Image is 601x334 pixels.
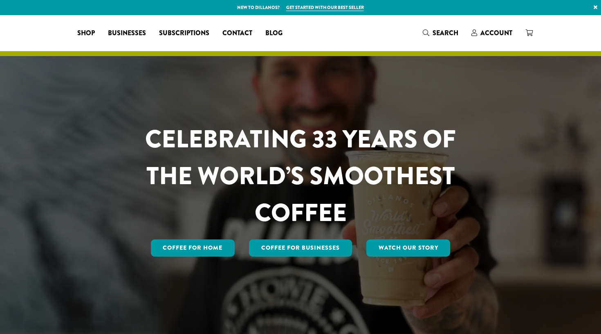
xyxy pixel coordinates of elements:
a: Shop [71,27,101,40]
h1: CELEBRATING 33 YEARS OF THE WORLD’S SMOOTHEST COFFEE [121,121,480,231]
a: Coffee for Home [151,239,235,257]
span: Contact [222,28,252,38]
a: Get started with our best seller [286,4,364,11]
a: Search [416,26,465,40]
span: Shop [77,28,95,38]
span: Blog [265,28,283,38]
a: Coffee For Businesses [249,239,352,257]
span: Account [480,28,512,38]
span: Search [433,28,458,38]
a: Watch Our Story [366,239,451,257]
span: Subscriptions [159,28,209,38]
span: Businesses [108,28,146,38]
